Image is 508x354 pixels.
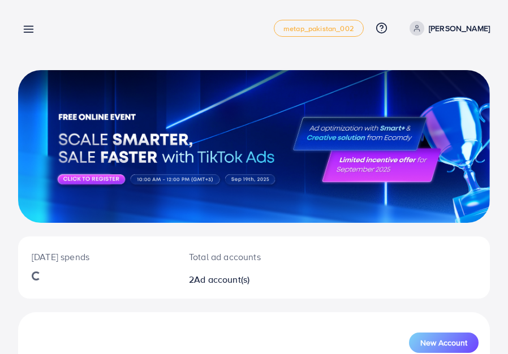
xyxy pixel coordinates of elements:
[32,250,162,264] p: [DATE] spends
[283,25,354,32] span: metap_pakistan_002
[189,274,280,285] h2: 2
[409,333,479,353] button: New Account
[405,21,490,36] a: [PERSON_NAME]
[420,339,467,347] span: New Account
[189,250,280,264] p: Total ad accounts
[429,21,490,35] p: [PERSON_NAME]
[274,20,364,37] a: metap_pakistan_002
[194,273,249,286] span: Ad account(s)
